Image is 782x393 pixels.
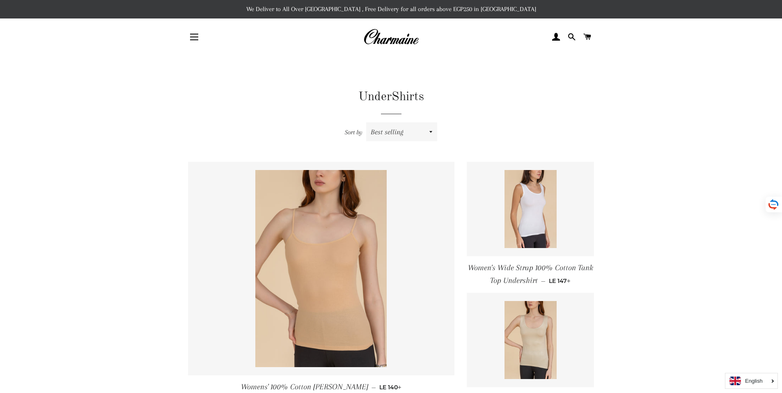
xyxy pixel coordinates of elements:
[729,377,773,385] a: English
[745,378,763,384] i: English
[188,88,594,106] h1: UnderShirts
[345,129,362,136] span: Sort by
[363,28,419,46] img: Charmaine Egypt
[549,277,571,285] span: LE 147
[379,384,401,391] span: LE 140
[468,263,593,285] span: Women's Wide Strap 100% Cotton Tank Top Undershirt
[372,384,376,391] span: —
[541,277,546,285] span: —
[241,382,368,391] span: Womens' 100% Cotton [PERSON_NAME]
[467,256,594,293] a: Women's Wide Strap 100% Cotton Tank Top Undershirt — LE 147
